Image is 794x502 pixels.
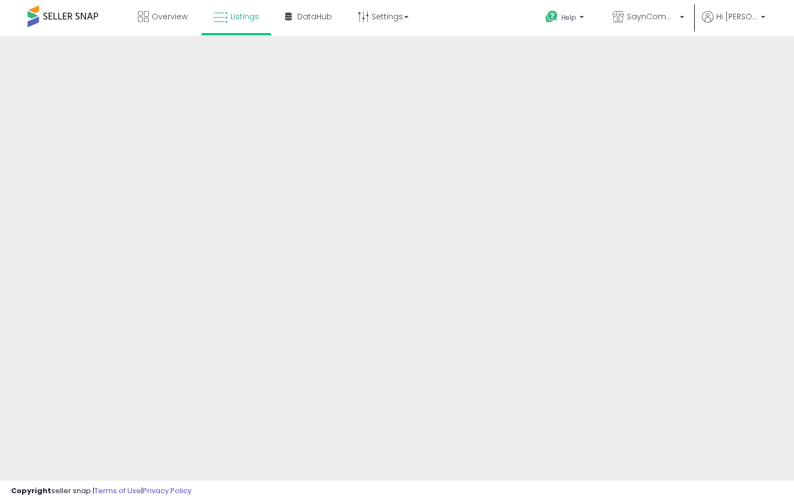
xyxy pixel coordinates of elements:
[702,11,765,36] a: Hi [PERSON_NAME]
[561,13,576,22] span: Help
[716,11,758,22] span: Hi [PERSON_NAME]
[545,10,559,24] i: Get Help
[230,11,259,22] span: Listings
[11,485,51,496] strong: Copyright
[11,486,191,496] div: seller snap | |
[94,485,141,496] a: Terms of Use
[537,2,595,36] a: Help
[627,11,677,22] span: SaynCommerce
[152,11,187,22] span: Overview
[297,11,332,22] span: DataHub
[143,485,191,496] a: Privacy Policy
